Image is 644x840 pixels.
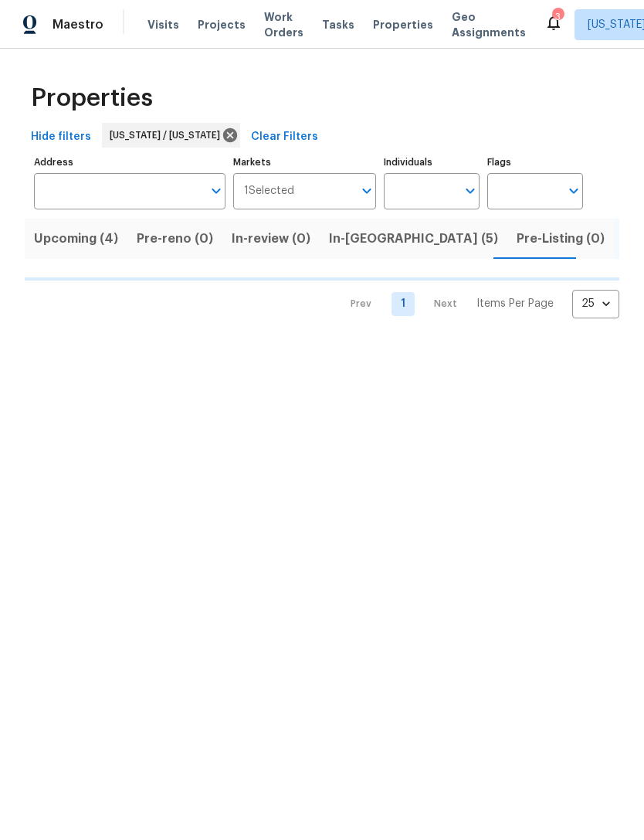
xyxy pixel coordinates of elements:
button: Open [459,180,481,202]
button: Open [205,180,227,202]
a: Goto page 1 [391,292,415,316]
span: [US_STATE] / [US_STATE] [110,128,226,143]
div: 3 [552,9,563,25]
button: Clear Filters [245,123,324,151]
span: In-[GEOGRAPHIC_DATA] (5) [329,228,498,250]
p: Items Per Page [476,296,554,311]
button: Open [563,180,585,202]
span: Projects [198,17,246,32]
div: 25 [572,284,619,324]
span: Work Orders [264,9,303,40]
span: Pre-Listing (0) [517,228,605,250]
span: Clear Filters [251,128,318,147]
span: Tasks [322,19,354,30]
span: Properties [31,90,153,106]
button: Open [356,180,378,202]
span: Hide filters [31,128,91,147]
span: Geo Assignments [452,9,526,40]
div: [US_STATE] / [US_STATE] [102,123,240,148]
span: Visits [147,17,179,32]
button: Hide filters [25,123,97,151]
span: Upcoming (4) [34,228,118,250]
label: Markets [233,158,377,167]
label: Flags [487,158,583,167]
nav: Pagination Navigation [336,290,619,318]
span: Pre-reno (0) [137,228,213,250]
label: Address [34,158,225,167]
span: Properties [373,17,433,32]
span: 1 Selected [244,185,294,198]
label: Individuals [384,158,480,167]
span: Maestro [53,17,103,32]
span: In-review (0) [232,228,310,250]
